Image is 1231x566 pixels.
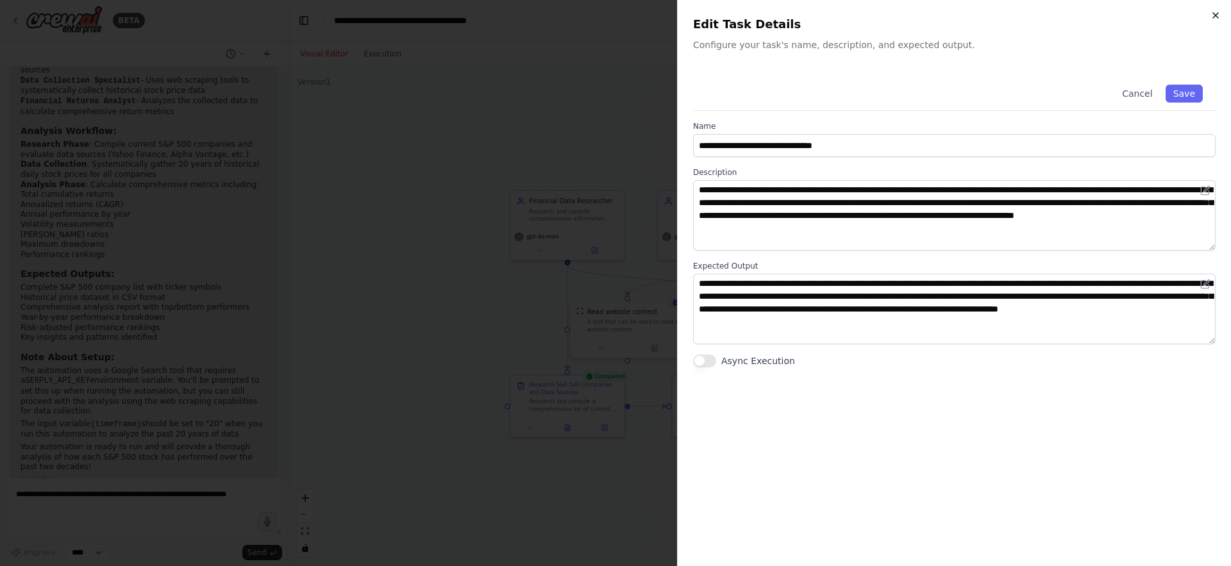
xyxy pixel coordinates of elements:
h2: Edit Task Details [693,15,1216,33]
p: Configure your task's name, description, and expected output. [693,38,1216,51]
label: Description [693,167,1216,178]
label: Name [693,121,1216,131]
button: Cancel [1114,85,1160,103]
button: Save [1166,85,1203,103]
label: Expected Output [693,261,1216,271]
button: Open in editor [1198,183,1213,198]
label: Async Execution [721,354,795,367]
button: Open in editor [1198,276,1213,292]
